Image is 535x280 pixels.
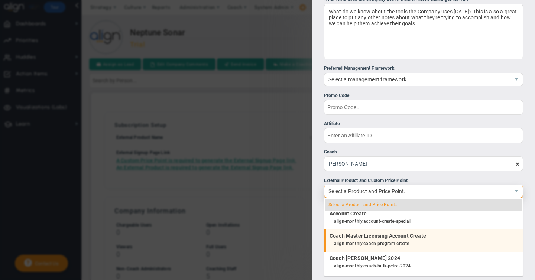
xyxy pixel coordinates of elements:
span: select [510,185,523,198]
span: Select a management framework... [324,73,510,86]
div: align-monthly.account-create-special [334,217,519,227]
h4: Coach Master Licensing Account Create [330,232,515,239]
h4: Account Create [330,210,515,217]
input: Coach [324,156,523,171]
span: clear [523,161,529,167]
div: What do we know about the tools the Company uses [DATE]? This is also a great place to put any ot... [324,4,523,59]
div: Affiliate [324,120,523,127]
input: Affiliate [324,128,523,143]
div: align-monthly.coach-program-create [334,239,519,249]
input: Promo Code [324,100,523,115]
div: Coach [324,149,523,156]
div: align-monthly.coach-bulk-petra-2024 [334,261,519,271]
h4: Coach [PERSON_NAME] 2024 [330,255,515,261]
div: Select a Product and Price Point... [324,198,523,212]
div: External Product and Custom Price Point [324,177,523,184]
div: Promo Code [324,92,523,99]
span: select [510,73,523,86]
span: Select a Product and Price Point... [324,185,510,198]
div: Preferred Management Framework [324,65,523,72]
